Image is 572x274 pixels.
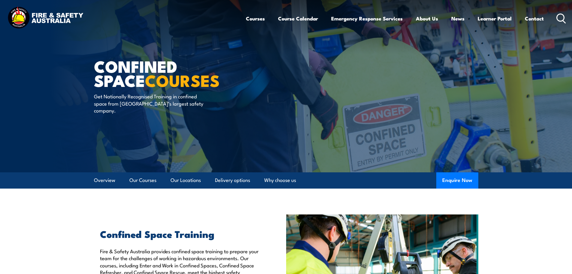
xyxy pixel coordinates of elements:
[94,59,242,87] h1: Confined Space
[94,172,115,188] a: Overview
[94,93,204,114] p: Get Nationally Recognised Training in confined space from [GEOGRAPHIC_DATA]’s largest safety comp...
[331,11,403,26] a: Emergency Response Services
[525,11,544,26] a: Contact
[416,11,438,26] a: About Us
[278,11,318,26] a: Course Calendar
[145,67,220,92] strong: COURSES
[171,172,201,188] a: Our Locations
[264,172,296,188] a: Why choose us
[451,11,465,26] a: News
[436,172,478,189] button: Enquire Now
[129,172,156,188] a: Our Courses
[246,11,265,26] a: Courses
[478,11,512,26] a: Learner Portal
[100,229,259,238] h2: Confined Space Training
[215,172,250,188] a: Delivery options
